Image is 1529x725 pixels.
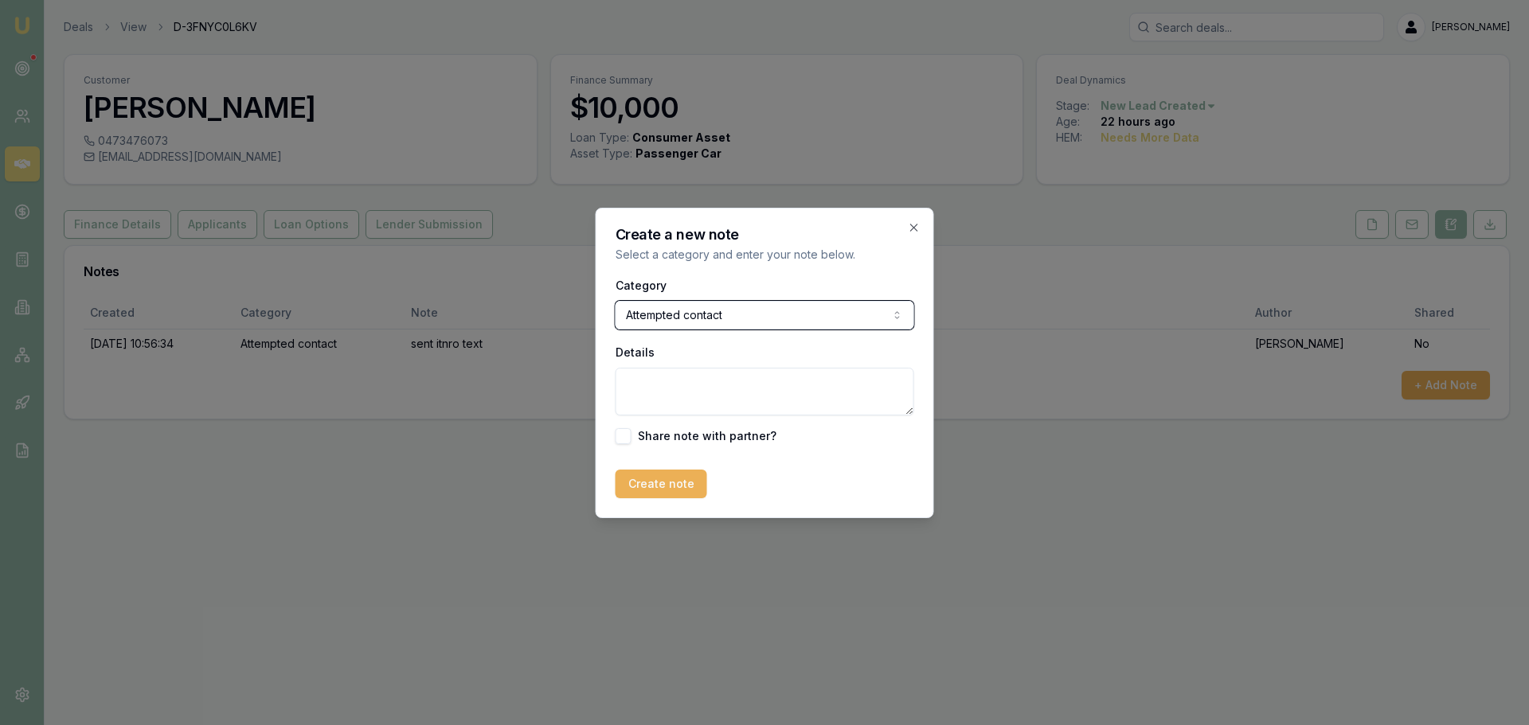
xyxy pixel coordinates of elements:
label: Share note with partner? [638,431,776,442]
label: Details [616,345,655,359]
button: Create note [616,470,707,498]
h2: Create a new note [616,228,914,242]
p: Select a category and enter your note below. [616,247,914,263]
label: Category [616,279,667,292]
